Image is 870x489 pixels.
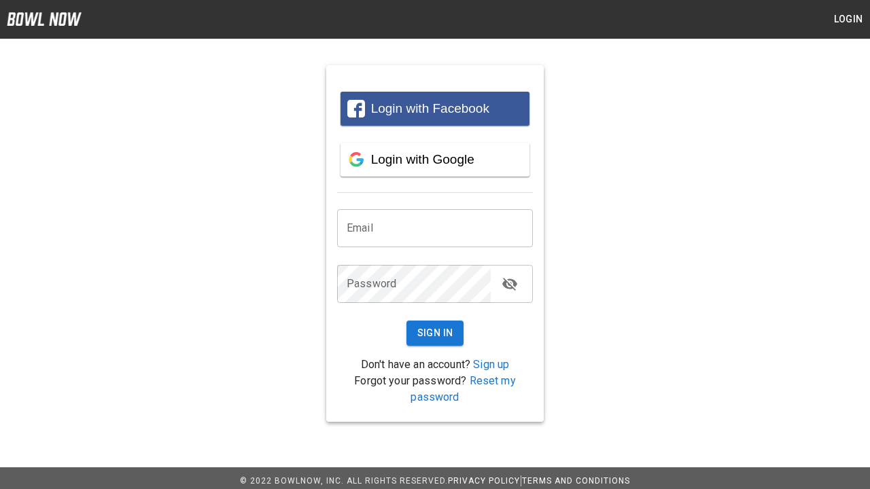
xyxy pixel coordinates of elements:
[522,476,630,486] a: Terms and Conditions
[826,7,870,32] button: Login
[473,358,509,371] a: Sign up
[371,152,474,166] span: Login with Google
[337,357,533,373] p: Don't have an account?
[341,92,529,126] button: Login with Facebook
[371,101,489,115] span: Login with Facebook
[337,373,533,405] p: Forgot your password?
[411,374,515,403] a: Reset my password
[240,476,448,486] span: © 2022 BowlNow, Inc. All Rights Reserved.
[341,143,529,177] button: Login with Google
[496,270,523,297] button: toggle password visibility
[406,321,464,346] button: Sign In
[448,476,520,486] a: Privacy Policy
[7,12,82,26] img: logo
